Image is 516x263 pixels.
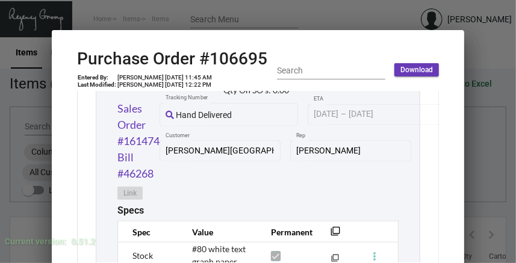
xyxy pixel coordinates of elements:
div: Current version: [5,235,66,248]
h2: Specs [117,205,144,216]
th: Permanent [259,221,312,243]
a: Sales Order #161474 [117,101,160,149]
a: Bill #46268 [117,149,160,182]
span: Download [400,65,433,75]
span: – [341,110,346,119]
mat-icon: filter_none [331,230,340,240]
td: Entered By: [77,74,117,81]
th: Value [180,221,259,243]
td: [PERSON_NAME] [DATE] 11:45 AM [117,74,213,81]
button: Download [394,63,439,76]
h2: Qty On SO’s: 0.00 [223,85,314,96]
th: Spec [117,221,180,243]
td: Last Modified: [77,81,117,88]
div: 0.51.2 [71,235,95,248]
span: Link [123,188,137,199]
h2: Purchase Order #106695 [77,49,267,69]
span: Hand Delivered [176,110,232,120]
input: Start date [314,110,338,119]
button: Link [117,187,143,200]
span: Stock [132,250,153,261]
input: End date [349,110,406,119]
td: [PERSON_NAME] [DATE] 12:22 PM [117,81,213,88]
